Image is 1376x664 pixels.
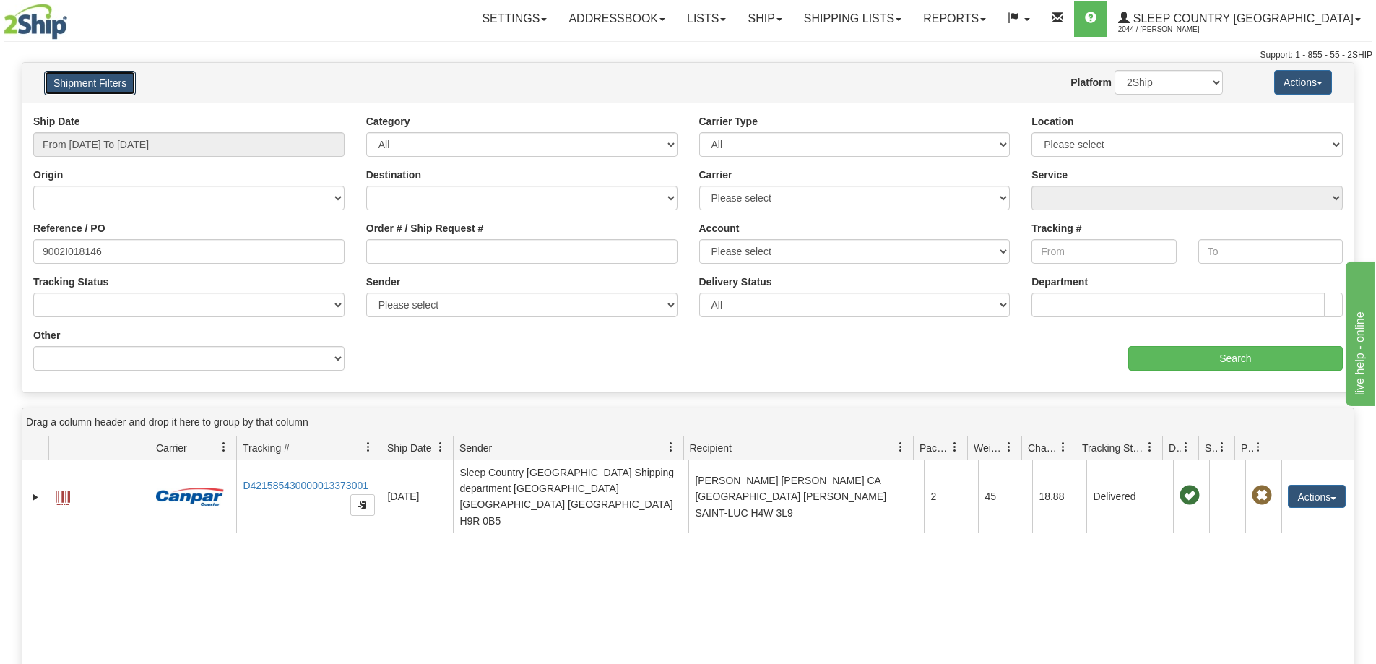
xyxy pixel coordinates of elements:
[356,435,381,460] a: Tracking # filter column settings
[156,441,187,455] span: Carrier
[1198,239,1343,264] input: To
[366,114,410,129] label: Category
[737,1,792,37] a: Ship
[699,221,740,236] label: Account
[366,275,400,289] label: Sender
[997,435,1021,460] a: Weight filter column settings
[1180,486,1200,506] span: On time
[558,1,676,37] a: Addressbook
[1070,75,1112,90] label: Platform
[44,71,136,95] button: Shipment Filters
[1031,114,1073,129] label: Location
[212,435,236,460] a: Carrier filter column settings
[1246,435,1271,460] a: Pickup Status filter column settings
[1086,460,1173,533] td: Delivered
[974,441,1004,455] span: Weight
[1343,258,1375,405] iframe: chat widget
[1051,435,1076,460] a: Charge filter column settings
[366,221,484,236] label: Order # / Ship Request #
[699,114,758,129] label: Carrier Type
[793,1,912,37] a: Shipping lists
[381,460,453,533] td: [DATE]
[943,435,967,460] a: Packages filter column settings
[676,1,737,37] a: Lists
[453,460,688,533] td: Sleep Country [GEOGRAPHIC_DATA] Shipping department [GEOGRAPHIC_DATA] [GEOGRAPHIC_DATA] [GEOGRAPH...
[1031,168,1068,182] label: Service
[1174,435,1198,460] a: Delivery Status filter column settings
[1241,441,1253,455] span: Pickup Status
[688,460,924,533] td: [PERSON_NAME] [PERSON_NAME] CA [GEOGRAPHIC_DATA] [PERSON_NAME] SAINT-LUC H4W 3L9
[888,435,913,460] a: Recipient filter column settings
[471,1,558,37] a: Settings
[33,221,105,236] label: Reference / PO
[1169,441,1181,455] span: Delivery Status
[4,4,67,40] img: logo2044.jpg
[387,441,431,455] span: Ship Date
[428,435,453,460] a: Ship Date filter column settings
[33,168,63,182] label: Origin
[1031,239,1176,264] input: From
[1082,441,1145,455] span: Tracking Status
[28,490,43,504] a: Expand
[1252,486,1272,506] span: Pickup Not Assigned
[1288,485,1346,508] button: Actions
[1130,12,1354,25] span: Sleep Country [GEOGRAPHIC_DATA]
[659,435,683,460] a: Sender filter column settings
[1118,22,1226,37] span: 2044 / [PERSON_NAME]
[924,460,978,533] td: 2
[350,494,375,516] button: Copy to clipboard
[1210,435,1234,460] a: Shipment Issues filter column settings
[4,49,1372,61] div: Support: 1 - 855 - 55 - 2SHIP
[920,441,950,455] span: Packages
[22,408,1354,436] div: grid grouping header
[156,488,224,506] img: 14 - Canpar
[1274,70,1332,95] button: Actions
[243,480,368,491] a: D421585430000013373001
[1205,441,1217,455] span: Shipment Issues
[1128,346,1343,371] input: Search
[366,168,421,182] label: Destination
[56,484,70,507] a: Label
[11,9,134,26] div: live help - online
[699,275,772,289] label: Delivery Status
[243,441,290,455] span: Tracking #
[699,168,732,182] label: Carrier
[690,441,732,455] span: Recipient
[459,441,492,455] span: Sender
[1032,460,1086,533] td: 18.88
[912,1,997,37] a: Reports
[33,328,60,342] label: Other
[1031,221,1081,236] label: Tracking #
[978,460,1032,533] td: 45
[33,275,108,289] label: Tracking Status
[1028,441,1058,455] span: Charge
[1107,1,1372,37] a: Sleep Country [GEOGRAPHIC_DATA] 2044 / [PERSON_NAME]
[33,114,80,129] label: Ship Date
[1031,275,1088,289] label: Department
[1138,435,1162,460] a: Tracking Status filter column settings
